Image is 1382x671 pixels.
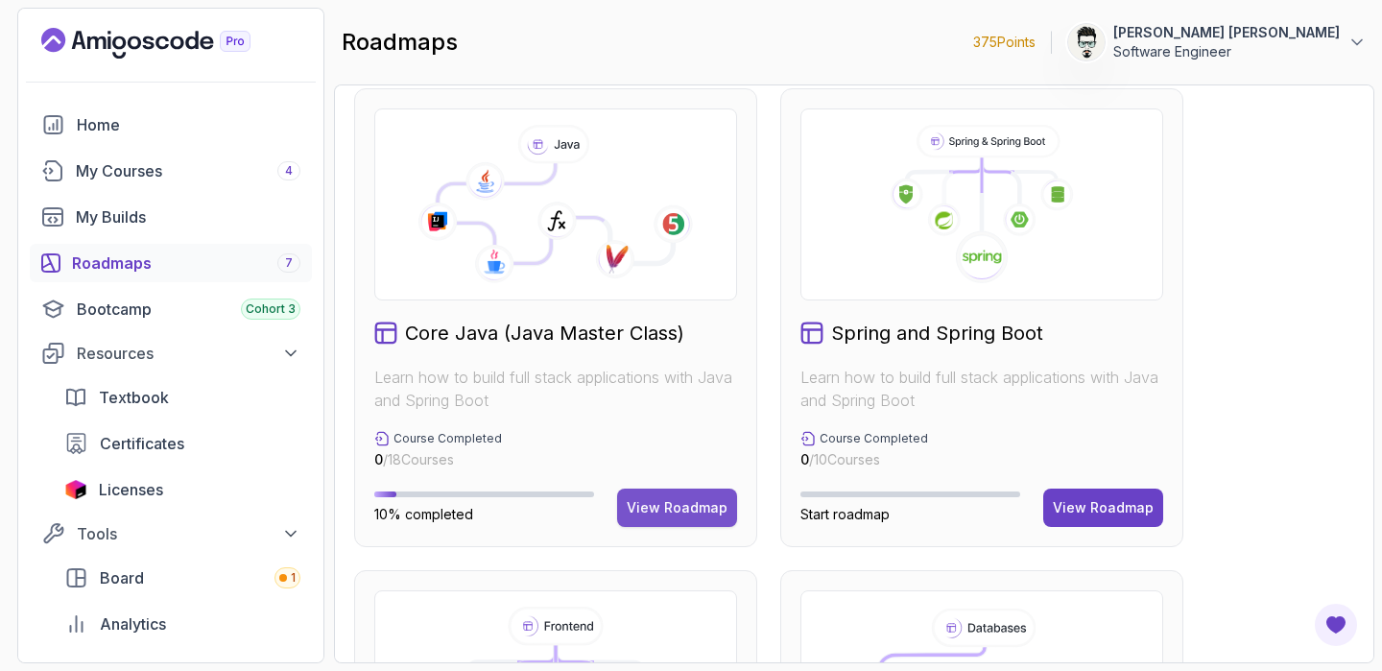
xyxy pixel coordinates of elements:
p: Learn how to build full stack applications with Java and Spring Boot [800,366,1163,412]
span: 0 [800,451,809,467]
p: 375 Points [973,33,1036,52]
button: Resources [30,336,312,371]
p: Learn how to build full stack applications with Java and Spring Boot [374,366,737,412]
p: Course Completed [820,431,928,446]
div: Resources [77,342,300,365]
button: Tools [30,516,312,551]
a: courses [30,152,312,190]
img: user profile image [1068,24,1105,60]
p: Software Engineer [1113,42,1340,61]
div: My Builds [76,205,300,228]
button: Open Feedback Button [1313,602,1359,648]
div: Roadmaps [72,252,300,275]
a: licenses [53,470,312,509]
a: builds [30,198,312,236]
span: Textbook [99,386,169,409]
div: Bootcamp [77,298,300,321]
a: board [53,559,312,597]
span: 0 [374,451,383,467]
a: certificates [53,424,312,463]
a: roadmaps [30,244,312,282]
span: Cohort 3 [246,301,296,317]
div: View Roadmap [627,498,727,517]
span: Licenses [99,478,163,501]
p: [PERSON_NAME] [PERSON_NAME] [1113,23,1340,42]
a: home [30,106,312,144]
h2: Spring and Spring Boot [831,320,1043,347]
h2: Core Java (Java Master Class) [405,320,684,347]
span: 10% completed [374,506,473,522]
span: 4 [285,163,293,179]
span: 1 [291,570,296,586]
img: jetbrains icon [64,480,87,499]
span: Certificates [100,432,184,455]
a: analytics [53,605,312,643]
div: My Courses [76,159,300,182]
div: Tools [77,522,300,545]
p: / 10 Courses [800,450,928,469]
a: textbook [53,378,312,417]
span: Start roadmap [800,506,890,522]
span: 7 [285,255,293,271]
span: Board [100,566,144,589]
p: Course Completed [393,431,502,446]
p: / 18 Courses [374,450,502,469]
h2: roadmaps [342,27,458,58]
a: bootcamp [30,290,312,328]
button: user profile image[PERSON_NAME] [PERSON_NAME]Software Engineer [1067,23,1367,61]
div: Home [77,113,300,136]
div: View Roadmap [1053,498,1154,517]
span: Analytics [100,612,166,635]
button: View Roadmap [1043,489,1163,527]
button: View Roadmap [617,489,737,527]
a: Landing page [41,28,295,59]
